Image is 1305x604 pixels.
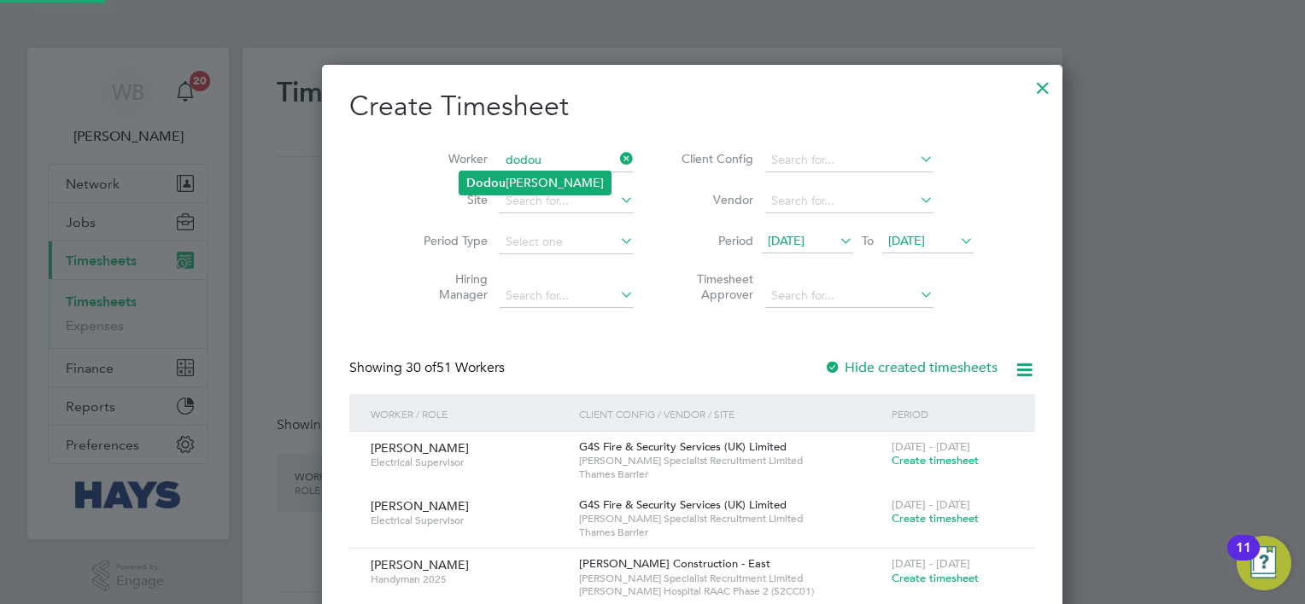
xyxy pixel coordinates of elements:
span: Electrical Supervisor [371,456,566,469]
label: Vendor [676,192,753,207]
span: Electrical Supervisor [371,514,566,527]
button: Open Resource Center, 11 new notifications [1237,536,1291,590]
input: Search for... [765,189,933,213]
span: [PERSON_NAME] [371,557,469,572]
span: [DATE] - [DATE] [892,497,970,512]
input: Select one [500,230,634,254]
div: Worker / Role [366,394,575,433]
span: To [857,229,879,252]
span: [PERSON_NAME] [371,498,469,514]
span: 51 Workers [406,359,505,376]
li: [PERSON_NAME] [459,171,611,195]
input: Search for... [765,284,933,308]
span: G4S Fire & Security Services (UK) Limited [579,439,787,454]
div: Period [887,394,1018,433]
input: Search for... [500,189,634,213]
label: Site [411,192,488,207]
label: Period [676,233,753,248]
span: Create timesheet [892,571,979,585]
span: [DATE] [768,233,805,248]
div: 11 [1236,548,1251,570]
label: Client Config [676,151,753,166]
span: [PERSON_NAME] Specialist Recruitment Limited [579,572,883,585]
h2: Create Timesheet [349,89,1035,125]
span: Thames Barrier [579,468,883,481]
span: [DATE] [888,233,925,248]
span: G4S Fire & Security Services (UK) Limited [579,497,787,512]
span: Create timesheet [892,511,979,526]
input: Search for... [500,148,634,172]
span: [PERSON_NAME] [371,440,469,456]
div: Client Config / Vendor / Site [575,394,887,433]
span: [PERSON_NAME] Specialist Recruitment Limited [579,454,883,468]
input: Search for... [765,148,933,172]
span: [DATE] - [DATE] [892,439,970,454]
span: [PERSON_NAME] Specialist Recruitment Limited [579,512,883,526]
span: [PERSON_NAME] Construction - East [579,556,770,571]
span: [PERSON_NAME] Hospital RAAC Phase 2 (52CC01) [579,584,883,598]
label: Period Type [411,233,488,248]
span: 30 of [406,359,436,376]
span: Thames Barrier [579,526,883,539]
b: Dodou [466,176,506,190]
label: Worker [411,151,488,166]
div: Showing [349,359,508,377]
label: Hiring Manager [411,271,488,302]
span: Handyman 2025 [371,572,566,586]
label: Timesheet Approver [676,271,753,302]
label: Hide created timesheets [824,359,998,376]
input: Search for... [500,284,634,308]
span: Create timesheet [892,453,979,468]
span: [DATE] - [DATE] [892,556,970,571]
